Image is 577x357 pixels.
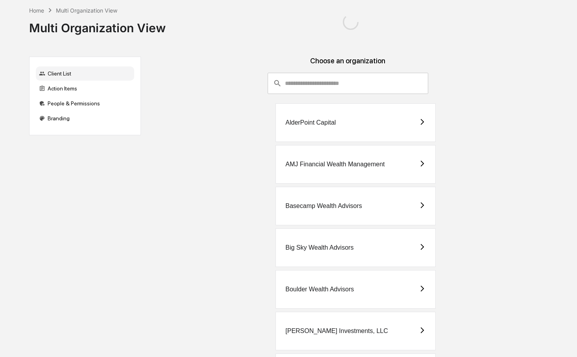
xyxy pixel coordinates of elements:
div: Multi Organization View [56,7,117,14]
div: People & Permissions [36,96,134,110]
div: Choose an organization [147,57,548,73]
div: Multi Organization View [29,15,166,35]
div: Client List [36,66,134,81]
div: AlderPoint Capital [285,119,336,126]
div: Basecamp Wealth Advisors [285,202,362,210]
div: consultant-dashboard__filter-organizations-search-bar [268,73,428,94]
div: Home [29,7,44,14]
div: Action Items [36,81,134,96]
div: [PERSON_NAME] Investments, LLC [285,328,388,335]
div: Big Sky Wealth Advisors [285,244,353,251]
div: AMJ Financial Wealth Management [285,161,385,168]
div: Branding [36,111,134,125]
div: Boulder Wealth Advisors [285,286,354,293]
